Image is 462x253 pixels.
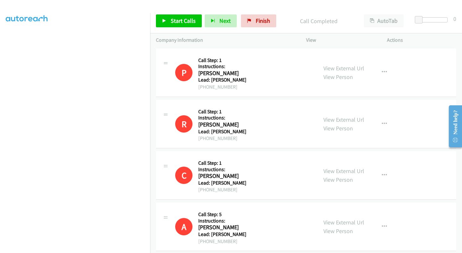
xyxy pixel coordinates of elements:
[198,70,259,77] h2: [PERSON_NAME]
[323,73,353,81] a: View Person
[323,116,364,123] a: View External Url
[387,36,456,44] p: Actions
[205,14,237,27] button: Next
[241,14,276,27] a: Finish
[306,36,375,44] p: View
[175,167,193,184] h1: C
[175,167,193,184] div: This number is on the do not call list
[323,219,364,226] a: View External Url
[198,63,259,70] h5: Instructions:
[198,211,259,218] h5: Call Step: 5
[364,14,404,27] button: AutoTab
[444,101,462,152] iframe: Resource Center
[198,172,259,180] h2: [PERSON_NAME]
[198,218,259,224] h5: Instructions:
[198,186,259,194] div: [PHONE_NUMBER]
[171,17,196,24] span: Start Calls
[156,36,295,44] p: Company Information
[198,77,259,83] h5: Lead: [PERSON_NAME]
[323,176,353,183] a: View Person
[285,17,352,25] p: Call Completed
[256,17,270,24] span: Finish
[198,57,259,64] h5: Call Step: 1
[323,227,353,235] a: View Person
[323,167,364,175] a: View External Url
[198,238,259,245] div: [PHONE_NUMBER]
[198,83,259,91] div: [PHONE_NUMBER]
[198,115,259,121] h5: Instructions:
[198,128,259,135] h5: Lead: [PERSON_NAME]
[418,17,448,22] div: Delay between calls (in seconds)
[198,121,259,128] h2: [PERSON_NAME]
[175,218,193,235] div: This number is on the do not call list
[198,135,259,142] div: [PHONE_NUMBER]
[323,65,364,72] a: View External Url
[175,115,193,133] h1: R
[453,14,456,23] div: 0
[219,17,231,24] span: Next
[175,218,193,235] h1: A
[198,224,259,231] h2: [PERSON_NAME]
[198,166,259,173] h5: Instructions:
[323,125,353,132] a: View Person
[198,231,259,238] h5: Lead: [PERSON_NAME]
[198,109,259,115] h5: Call Step: 1
[198,160,259,166] h5: Call Step: 1
[156,14,202,27] a: Start Calls
[175,64,193,81] h1: P
[198,180,259,186] h5: Lead: [PERSON_NAME]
